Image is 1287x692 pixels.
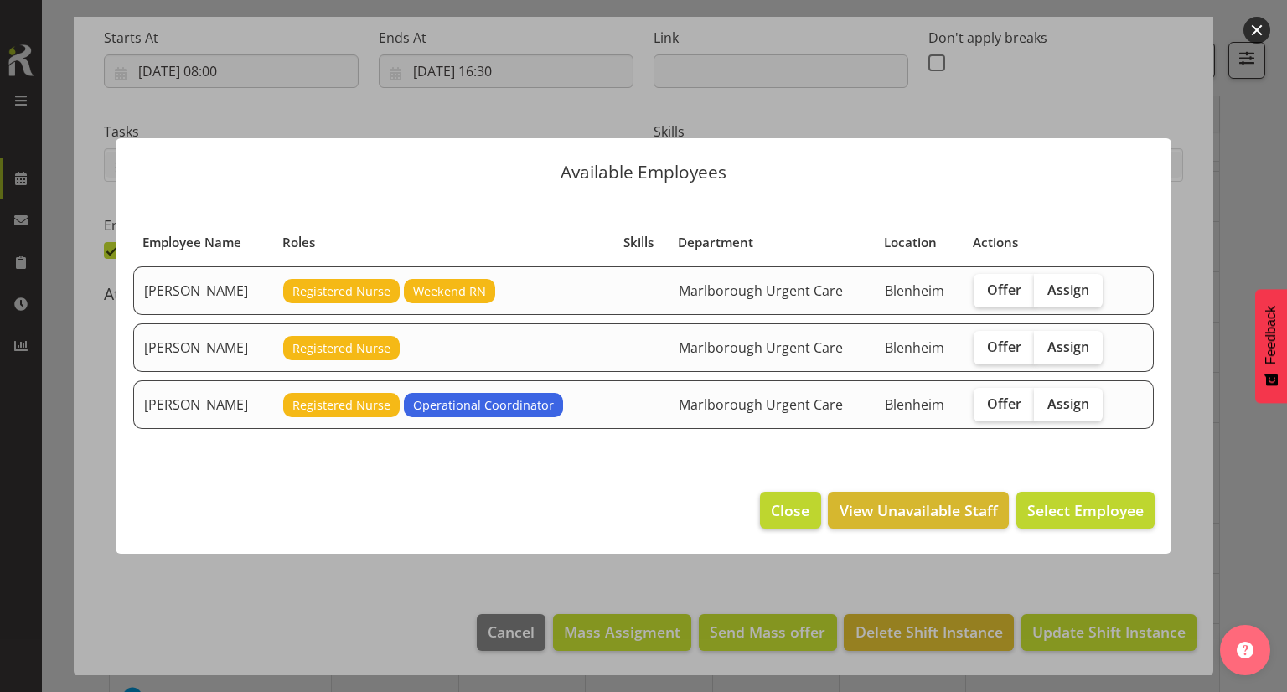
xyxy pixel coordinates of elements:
[840,499,998,521] span: View Unavailable Staff
[987,281,1021,298] span: Offer
[1047,338,1089,355] span: Assign
[679,338,843,357] span: Marlborough Urgent Care
[679,281,843,300] span: Marlborough Urgent Care
[679,395,843,414] span: Marlborough Urgent Care
[1255,289,1287,403] button: Feedback - Show survey
[292,396,390,415] span: Registered Nurse
[987,338,1021,355] span: Offer
[987,395,1021,412] span: Offer
[133,323,273,372] td: [PERSON_NAME]
[973,233,1120,252] div: Actions
[133,266,273,315] td: [PERSON_NAME]
[413,396,554,415] span: Operational Coordinator
[828,492,1008,529] button: View Unavailable Staff
[1016,492,1155,529] button: Select Employee
[1047,395,1089,412] span: Assign
[282,233,604,252] div: Roles
[771,499,809,521] span: Close
[1047,281,1089,298] span: Assign
[760,492,820,529] button: Close
[1027,500,1144,520] span: Select Employee
[413,282,486,301] span: Weekend RN
[133,380,273,429] td: [PERSON_NAME]
[885,395,944,414] span: Blenheim
[292,339,390,358] span: Registered Nurse
[678,233,865,252] div: Department
[623,233,659,252] div: Skills
[885,281,944,300] span: Blenheim
[1264,306,1279,364] span: Feedback
[885,338,944,357] span: Blenheim
[1237,642,1253,658] img: help-xxl-2.png
[292,282,390,301] span: Registered Nurse
[884,233,954,252] div: Location
[142,233,263,252] div: Employee Name
[132,163,1155,181] p: Available Employees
